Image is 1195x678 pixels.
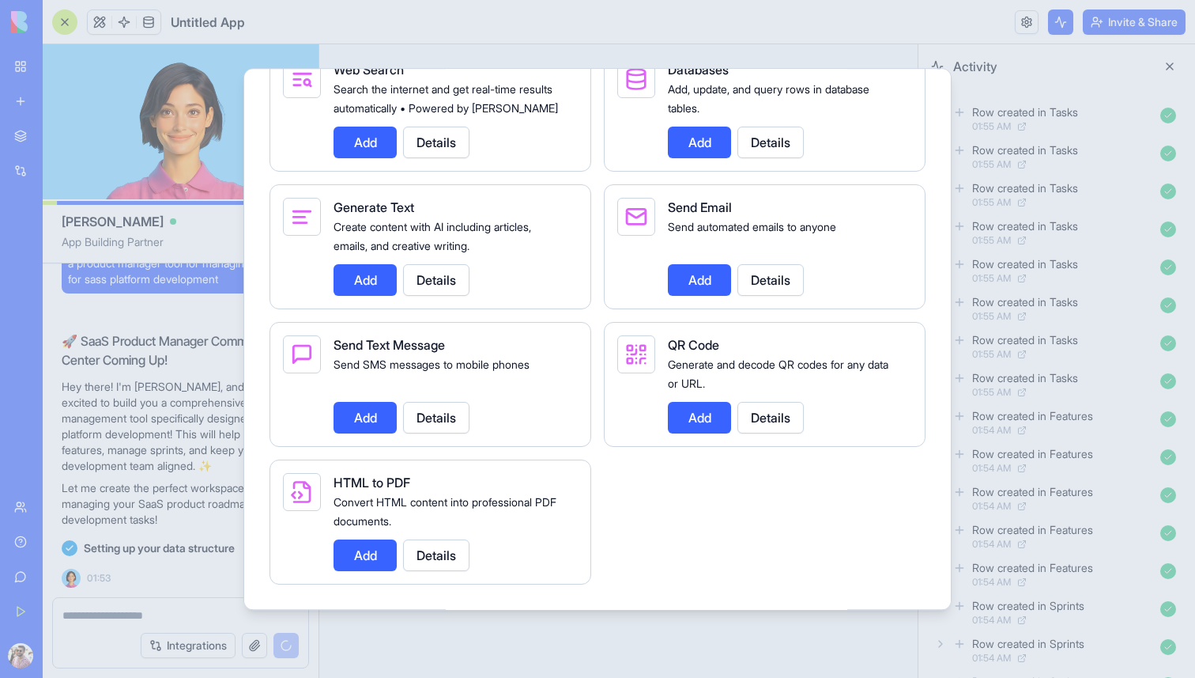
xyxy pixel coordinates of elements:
[403,127,469,158] button: Details
[668,127,731,158] button: Add
[334,358,530,371] span: Send SMS messages to mobile phones
[737,127,804,158] button: Details
[334,264,397,296] button: Add
[668,358,888,390] span: Generate and decode QR codes for any data or URL.
[668,402,731,434] button: Add
[334,199,414,215] span: Generate Text
[334,495,556,528] span: Convert HTML content into professional PDF documents.
[334,220,531,252] span: Create content with AI including articles, emails, and creative writing.
[737,402,804,434] button: Details
[668,82,869,115] span: Add, update, and query rows in database tables.
[668,337,719,353] span: QR Code
[403,402,469,434] button: Details
[334,62,404,78] span: Web Search
[668,62,729,78] span: Databases
[737,264,804,296] button: Details
[334,402,397,434] button: Add
[334,475,410,491] span: HTML to PDF
[334,337,445,353] span: Send Text Message
[668,264,731,296] button: Add
[334,127,397,158] button: Add
[668,199,732,215] span: Send Email
[403,540,469,571] button: Details
[403,264,469,296] button: Details
[334,540,397,571] button: Add
[334,82,558,115] span: Search the internet and get real-time results automatically • Powered by [PERSON_NAME]
[668,220,836,233] span: Send automated emails to anyone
